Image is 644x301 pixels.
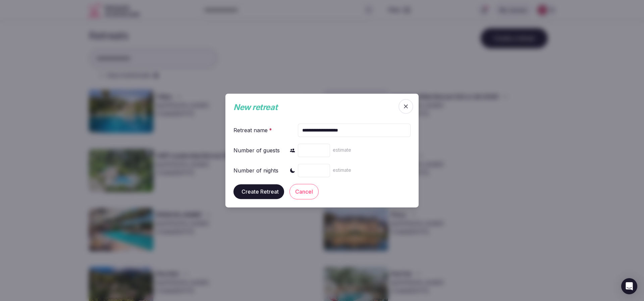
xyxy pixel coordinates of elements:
[233,126,273,134] div: Retreat name
[333,147,351,153] span: estimate
[241,188,279,195] span: Create Retreat
[233,102,397,113] div: New retreat
[289,184,319,199] button: Cancel
[333,167,351,173] span: estimate
[233,146,280,154] div: Number of guests
[233,166,278,174] div: Number of nights
[233,184,284,199] button: Create Retreat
